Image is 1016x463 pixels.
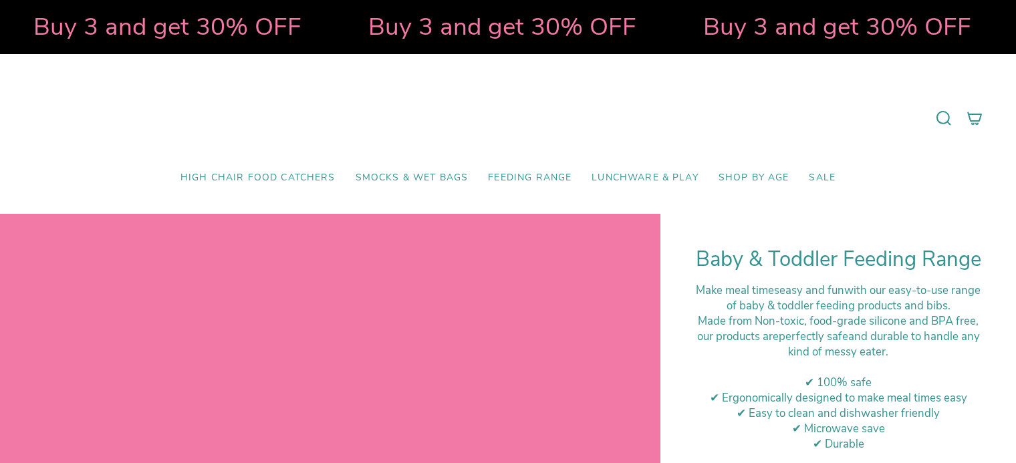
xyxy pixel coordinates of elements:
[488,172,571,184] span: Feeding Range
[694,390,983,406] div: ✔ Ergonomically designed to make meal times easy
[694,247,983,272] h1: Baby & Toddler Feeding Range
[592,172,698,184] span: Lunchware & Play
[709,162,799,194] a: Shop by Age
[478,162,582,194] a: Feeding Range
[792,421,885,436] span: ✔ Microwave save
[694,375,983,390] div: ✔ 100% safe
[368,10,636,43] strong: Buy 3 and get 30% OFF
[694,406,983,421] div: ✔ Easy to clean and dishwasher friendly
[170,162,346,194] a: High Chair Food Catchers
[719,172,789,184] span: Shop by Age
[809,172,836,184] span: SALE
[346,162,479,194] a: Smocks & Wet Bags
[694,313,983,359] div: M
[779,283,844,298] strong: easy and fun
[694,436,983,452] div: ✔ Durable
[33,10,301,43] strong: Buy 3 and get 30% OFF
[779,329,848,344] strong: perfectly safe
[694,283,983,313] div: Make meal times with our easy-to-use range of baby & toddler feeding products and bibs.
[703,10,971,43] strong: Buy 3 and get 30% OFF
[697,313,980,359] span: ade from Non-toxic, food-grade silicone and BPA free, our products are and durable to handle any ...
[799,162,846,194] a: SALE
[393,74,624,162] a: Mumma’s Little Helpers
[582,162,708,194] a: Lunchware & Play
[356,172,469,184] span: Smocks & Wet Bags
[180,172,336,184] span: High Chair Food Catchers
